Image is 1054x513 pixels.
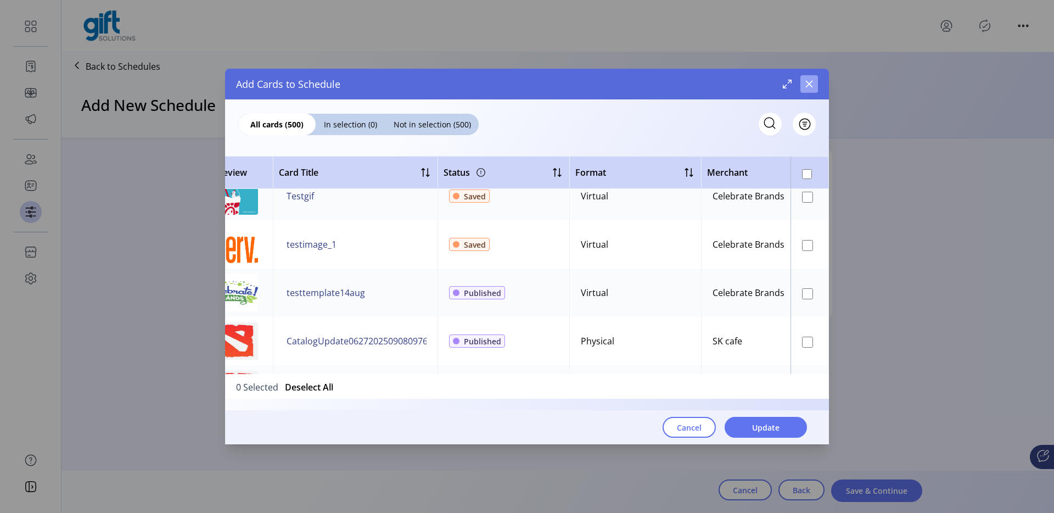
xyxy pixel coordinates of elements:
[238,114,316,135] div: All cards (500)
[284,284,367,302] button: testtemplate14aug
[663,417,716,438] button: Cancel
[464,239,486,250] span: Saved
[713,238,784,251] div: Celebrate Brands
[203,322,258,360] img: preview
[287,286,365,299] span: testtemplate14aug
[203,274,258,311] img: preview
[793,113,816,136] button: Filter Button
[236,77,340,92] span: Add Cards to Schedule
[284,236,339,253] button: testimage_1
[316,119,385,130] span: In selection (0)
[464,191,486,202] span: Saved
[385,114,479,135] div: Not in selection (500)
[284,187,316,205] button: Testgif
[725,417,807,438] button: Update
[707,166,748,179] span: Merchant
[713,286,784,299] div: Celebrate Brands
[581,286,608,299] div: Virtual
[581,238,608,251] div: Virtual
[752,422,780,433] span: Update
[287,334,433,348] span: CatalogUpdate06272025090809760
[385,119,479,130] span: Not in selection (500)
[581,334,614,348] div: Physical
[203,177,258,215] img: preview
[284,332,435,350] button: CatalogUpdate06272025090809760
[316,114,385,135] div: In selection (0)
[464,287,501,299] span: Published
[238,119,316,130] span: All cards (500)
[713,189,784,203] div: Celebrate Brands
[203,371,258,408] img: preview
[193,166,267,179] span: Preview
[464,336,501,347] span: Published
[444,164,487,181] div: Status
[713,334,742,348] div: SK cafe
[279,166,318,179] span: Card Title
[677,422,702,433] span: Cancel
[236,381,278,392] span: 0 Selected
[581,189,608,203] div: Virtual
[575,166,606,179] span: Format
[778,75,796,93] button: Maximize
[203,226,258,263] img: preview
[287,189,314,203] span: Testgif
[287,238,337,251] span: testimage_1
[285,381,333,394] button: Deselect All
